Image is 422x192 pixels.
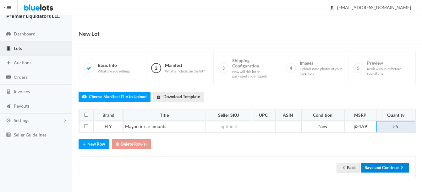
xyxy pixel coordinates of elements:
[79,139,109,149] button: addNew Row
[232,70,276,78] span: How will this lot be packaged and shipped?
[165,69,205,73] span: What's included in the lot?
[156,94,162,100] ion-icon: download
[14,45,22,51] span: Lots
[5,104,12,109] ion-icon: paper plane
[98,69,130,73] span: What are you selling?
[361,163,409,173] button: Save and Continuearrow forward
[81,142,87,148] ion-icon: add
[79,29,100,38] h1: New Lot
[79,92,151,102] label: Choose Manifest File to Upload
[14,74,28,80] span: Orders
[14,60,31,65] span: Auctions
[252,109,275,121] th: UPC
[98,62,130,73] span: Basic Info
[376,121,415,132] td: 55
[114,142,121,148] ion-icon: trash
[337,163,360,173] a: arrow backBack
[112,139,151,149] button: trashDelete Row(s)
[376,109,415,121] th: Quantity
[286,63,296,73] span: 4
[14,31,36,36] span: Dashboard
[5,60,12,66] ion-icon: flash
[5,46,12,52] ion-icon: clipboard
[5,132,12,138] ion-icon: list box
[344,109,376,121] th: MSRP
[344,121,376,132] td: $34.99
[5,31,12,37] ion-icon: speedometer
[123,109,206,121] th: Title
[153,92,204,102] a: downloadDownload Template
[399,165,405,171] ion-icon: arrow forward
[300,60,343,75] span: Images
[367,67,410,75] span: Review your lot before submitting
[353,63,363,73] span: 5
[14,132,47,137] span: Seller Guidelines
[94,121,123,132] td: FLY
[300,67,343,75] span: Upload some photos of your inventory
[123,121,206,132] td: Magnetic car mounts
[329,5,335,11] ion-icon: person
[151,63,161,73] span: 2
[5,118,12,124] ion-icon: cog
[330,5,411,10] span: [EMAIL_ADDRESS][DOMAIN_NAME]
[14,103,30,109] span: Payouts
[301,121,344,132] td: New
[5,89,12,95] ion-icon: calculator
[81,94,87,100] ion-icon: cloud upload
[5,75,12,81] ion-icon: cash
[165,62,205,73] span: Manifest
[232,58,276,78] span: Shipping Configuration
[341,165,347,171] ion-icon: arrow back
[206,109,251,121] th: Seller SKU
[6,13,60,19] strong: Premier Liquidators LLC
[14,118,29,123] span: Settings
[218,63,228,73] span: 3
[94,109,123,121] th: Brand
[367,60,410,75] span: Preview
[14,89,30,94] span: Invoices
[275,109,301,121] th: ASIN
[301,109,344,121] th: Condition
